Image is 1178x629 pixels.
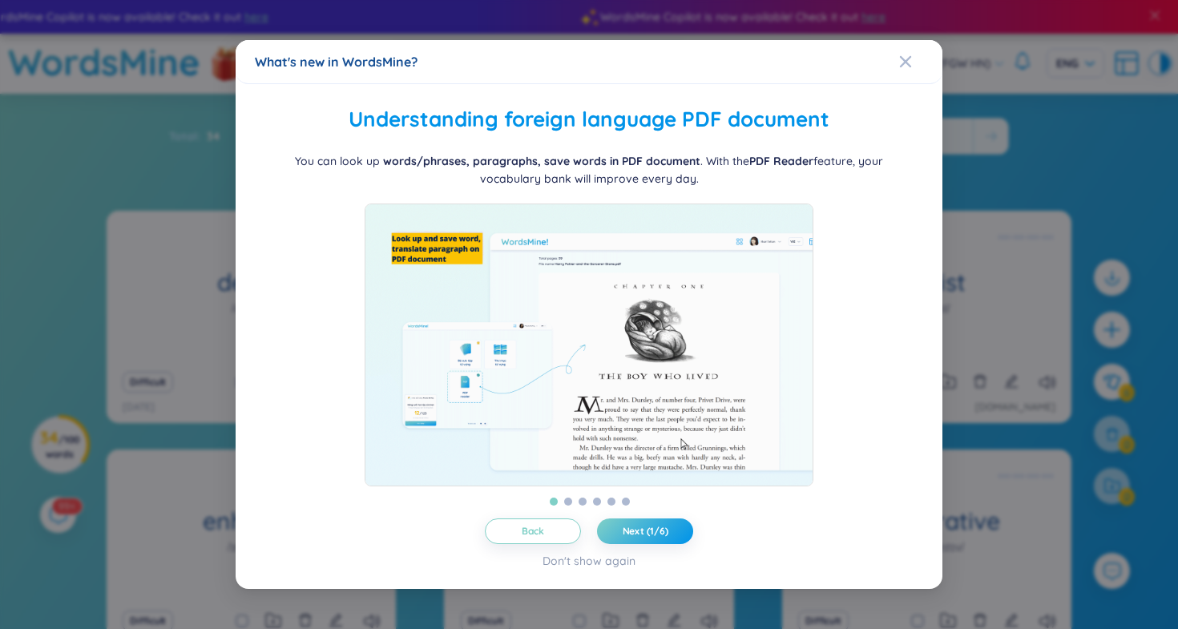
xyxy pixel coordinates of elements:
button: 2 [564,498,572,506]
button: 3 [579,498,587,506]
b: PDF Reader [749,154,813,168]
button: Close [899,40,942,83]
span: You can look up . With the feature, your vocabulary bank will improve every day. [295,154,883,186]
h2: Understanding foreign language PDF document [255,103,923,136]
button: Next (1/6) [597,518,693,544]
button: 4 [593,498,601,506]
button: 1 [550,498,558,506]
button: 6 [622,498,630,506]
span: Back [522,525,545,538]
span: Next (1/6) [623,525,668,538]
button: Back [485,518,581,544]
div: What's new in WordsMine? [255,53,923,71]
button: 5 [607,498,615,506]
b: words/phrases, paragraphs, save words in PDF document [383,154,700,168]
div: Don't show again [543,552,635,570]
